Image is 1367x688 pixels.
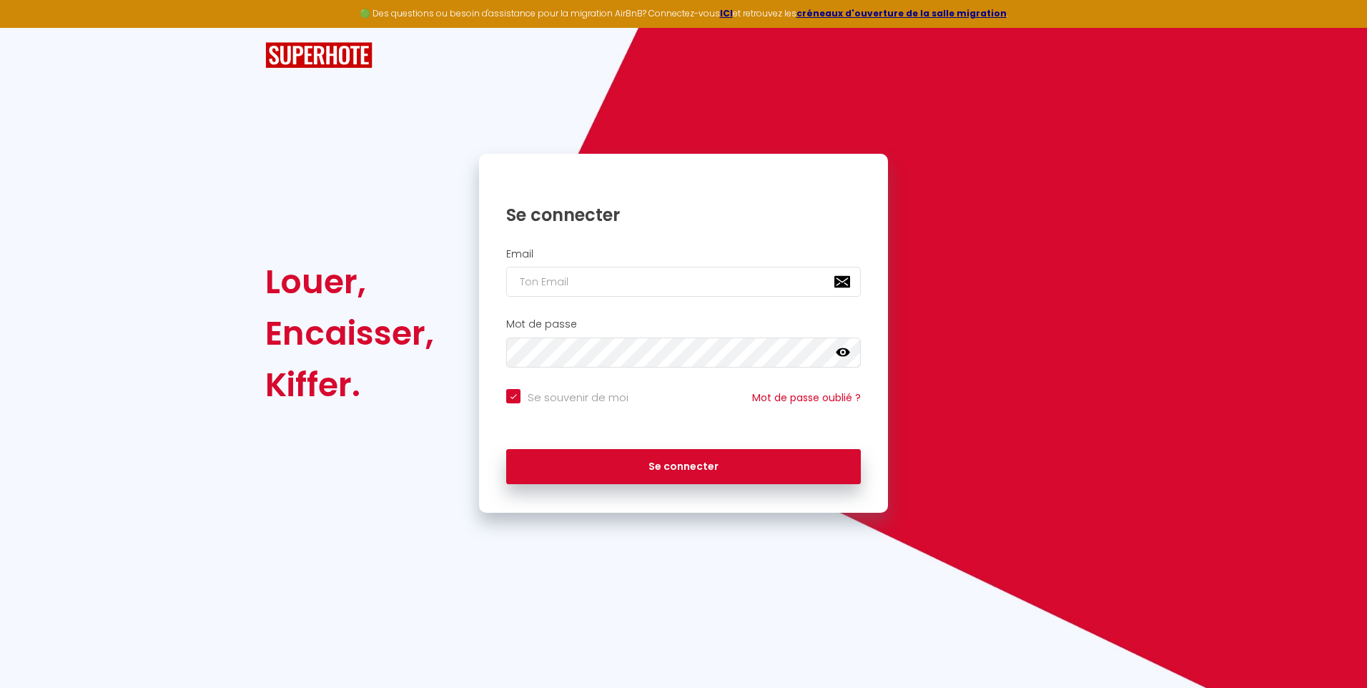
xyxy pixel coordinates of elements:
[506,318,861,330] h2: Mot de passe
[265,42,372,69] img: SuperHote logo
[752,390,861,405] a: Mot de passe oublié ?
[796,7,1007,19] a: créneaux d'ouverture de la salle migration
[506,204,861,226] h1: Se connecter
[265,256,434,308] div: Louer,
[265,359,434,411] div: Kiffer.
[506,267,861,297] input: Ton Email
[506,248,861,260] h2: Email
[265,308,434,359] div: Encaisser,
[506,449,861,485] button: Se connecter
[720,7,733,19] a: ICI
